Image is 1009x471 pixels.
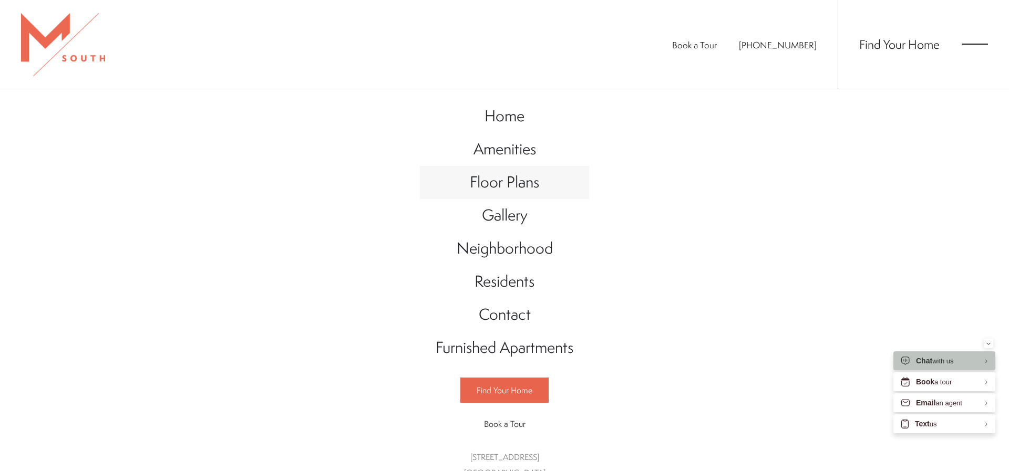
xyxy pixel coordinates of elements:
[473,138,536,160] span: Amenities
[739,39,817,51] span: [PHONE_NUMBER]
[484,418,526,430] span: Book a Tour
[477,384,532,396] span: Find Your Home
[21,13,105,76] img: MSouth
[460,378,549,403] a: Find Your Home
[672,39,717,51] a: Book a Tour
[420,166,589,199] a: Go to Floor Plans
[420,232,589,265] a: Go to Neighborhood
[482,204,528,226] span: Gallery
[739,39,817,51] a: Call Us at 813-570-8014
[436,337,573,358] span: Furnished Apartments
[420,331,589,364] a: Go to Furnished Apartments (opens in a new tab)
[420,265,589,298] a: Go to Residents
[457,237,553,259] span: Neighborhood
[859,36,940,53] a: Find Your Home
[485,105,524,127] span: Home
[460,412,549,436] a: Book a Tour
[420,100,589,133] a: Go to Home
[420,199,589,232] a: Go to Gallery
[962,39,988,49] button: Open Menu
[420,298,589,331] a: Go to Contact
[470,171,539,193] span: Floor Plans
[475,270,534,292] span: Residents
[479,303,531,325] span: Contact
[420,133,589,166] a: Go to Amenities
